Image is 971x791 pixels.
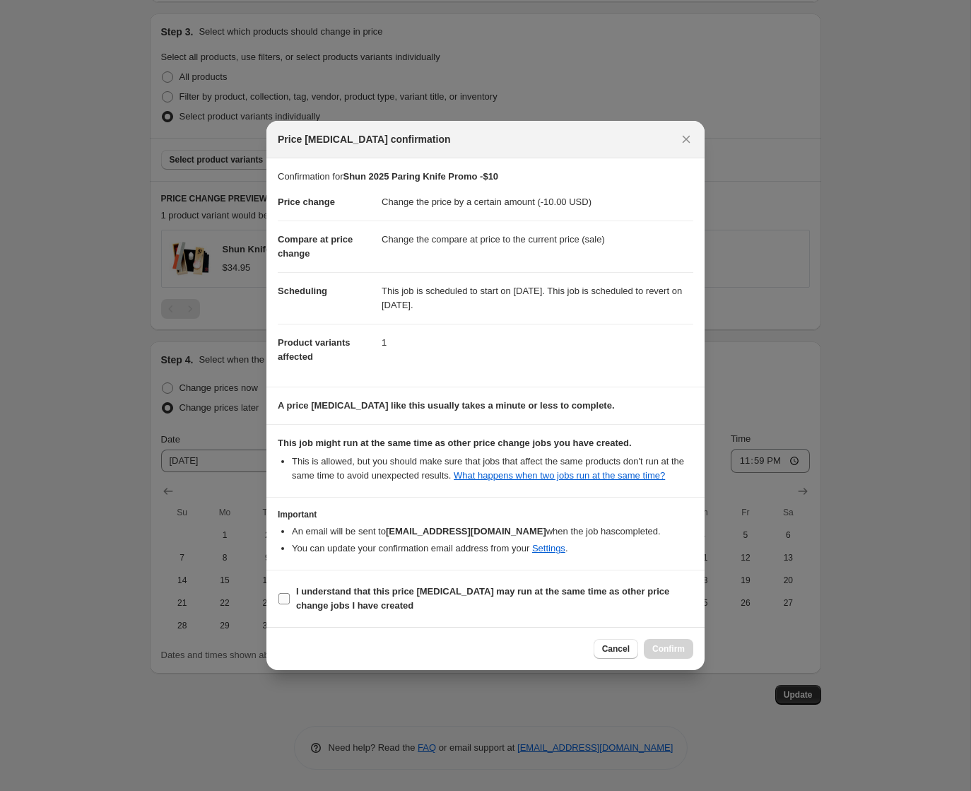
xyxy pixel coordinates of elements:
span: Cancel [602,643,630,655]
span: Scheduling [278,286,327,296]
a: Settings [532,543,565,553]
li: An email will be sent to when the job has completed . [292,525,693,539]
span: Price [MEDICAL_DATA] confirmation [278,132,451,146]
span: Price change [278,197,335,207]
b: A price [MEDICAL_DATA] like this usually takes a minute or less to complete. [278,400,615,411]
button: Close [676,129,696,149]
p: Confirmation for [278,170,693,184]
b: This job might run at the same time as other price change jobs you have created. [278,438,632,448]
a: What happens when two jobs run at the same time? [454,470,665,481]
b: Shun 2025 Paring Knife Promo -$10 [343,171,498,182]
b: [EMAIL_ADDRESS][DOMAIN_NAME] [386,526,546,537]
b: I understand that this price [MEDICAL_DATA] may run at the same time as other price change jobs I... [296,586,669,611]
button: Cancel [594,639,638,659]
li: You can update your confirmation email address from your . [292,541,693,556]
dd: This job is scheduled to start on [DATE]. This job is scheduled to revert on [DATE]. [382,272,693,324]
dd: 1 [382,324,693,361]
h3: Important [278,509,693,520]
span: Product variants affected [278,337,351,362]
dd: Change the compare at price to the current price (sale) [382,221,693,258]
li: This is allowed, but you should make sure that jobs that affect the same products don ' t run at ... [292,455,693,483]
span: Compare at price change [278,234,353,259]
dd: Change the price by a certain amount (-10.00 USD) [382,184,693,221]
